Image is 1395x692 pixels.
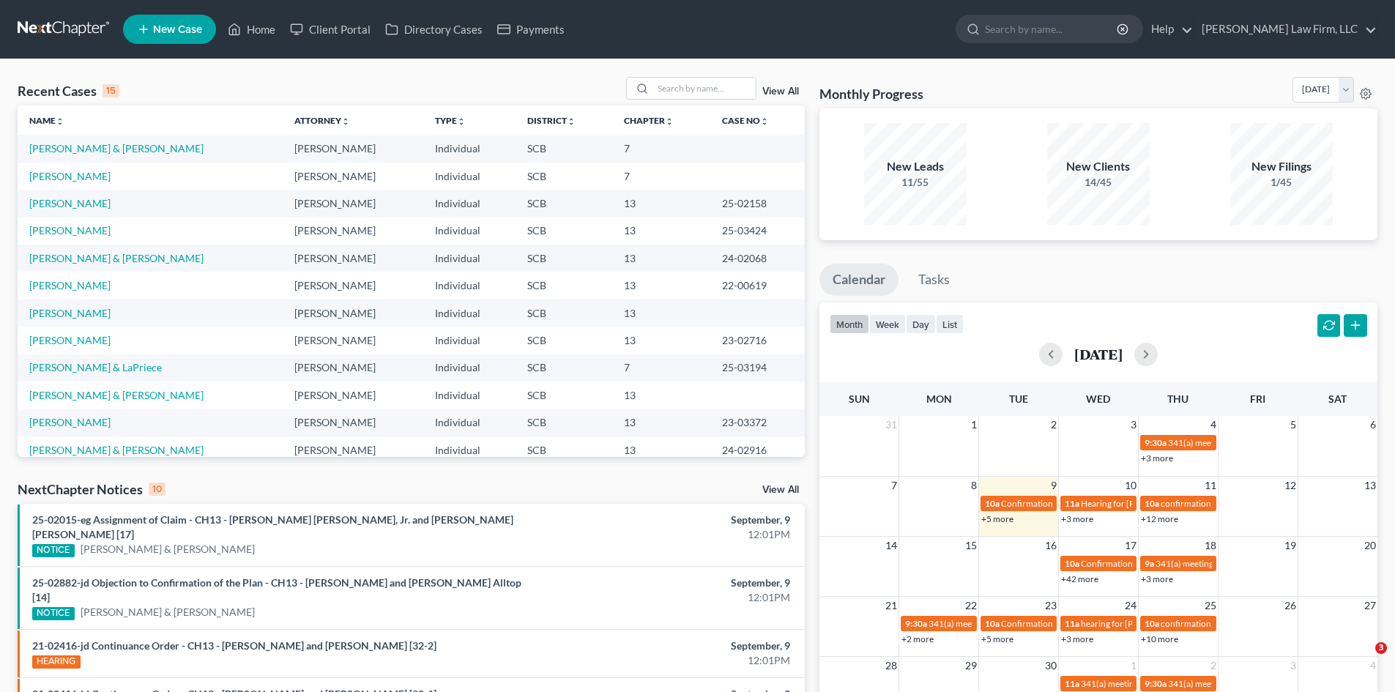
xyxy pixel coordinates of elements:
a: +12 more [1141,513,1178,524]
td: SCB [516,382,612,409]
div: 12:01PM [547,590,790,605]
span: New Case [153,24,202,35]
td: 7 [612,354,710,382]
td: 13 [612,382,710,409]
td: Individual [423,245,516,272]
td: SCB [516,300,612,327]
td: Individual [423,436,516,464]
td: 13 [612,272,710,299]
a: +42 more [1061,573,1098,584]
div: New Clients [1047,158,1150,175]
td: Individual [423,163,516,190]
td: Individual [423,135,516,162]
td: 25-03424 [710,217,805,245]
span: Tue [1009,392,1028,405]
iframe: Intercom live chat [1345,642,1380,677]
a: Calendar [819,264,899,296]
a: [PERSON_NAME] [29,197,111,209]
td: Individual [423,354,516,382]
span: 3 [1375,642,1387,654]
i: unfold_more [567,117,576,126]
a: Case Nounfold_more [722,115,769,126]
span: Fri [1250,392,1265,405]
div: New Filings [1230,158,1333,175]
td: [PERSON_NAME] [283,409,423,436]
td: 13 [612,190,710,217]
span: 17 [1123,537,1138,554]
div: NOTICE [32,544,75,557]
span: 8 [970,477,978,494]
span: 11a [1065,678,1079,689]
span: 25 [1203,597,1218,614]
a: Home [220,16,283,42]
a: 25-02015-eg Assignment of Claim - CH13 - [PERSON_NAME] [PERSON_NAME], Jr. and [PERSON_NAME] [PERS... [32,513,513,540]
span: 9:30a [1145,678,1167,689]
span: 29 [964,657,978,674]
span: 341(a) meeting for [PERSON_NAME] [1081,678,1222,689]
span: 11a [1065,618,1079,629]
span: 341(a) meeting for [PERSON_NAME] [1168,678,1309,689]
td: Individual [423,327,516,354]
span: Thu [1167,392,1188,405]
td: Individual [423,217,516,245]
span: 23 [1044,597,1058,614]
span: 341(a) meeting for [PERSON_NAME] [1156,558,1297,569]
td: [PERSON_NAME] [283,217,423,245]
h3: Monthly Progress [819,85,923,103]
a: Chapterunfold_more [624,115,674,126]
span: 3 [1289,657,1298,674]
td: [PERSON_NAME] [283,327,423,354]
td: SCB [516,354,612,382]
div: HEARING [32,655,81,669]
td: [PERSON_NAME] [283,382,423,409]
span: 10 [1123,477,1138,494]
a: +10 more [1141,633,1178,644]
td: SCB [516,163,612,190]
td: SCB [516,245,612,272]
td: SCB [516,190,612,217]
a: Districtunfold_more [527,115,576,126]
a: [PERSON_NAME] [29,334,111,346]
span: 22 [964,597,978,614]
span: 341(a) meeting for [PERSON_NAME] [929,618,1070,629]
td: [PERSON_NAME] [283,135,423,162]
td: 13 [612,409,710,436]
i: unfold_more [457,117,466,126]
span: confirmation hearing for [PERSON_NAME] [1161,618,1325,629]
td: SCB [516,217,612,245]
span: Mon [926,392,952,405]
a: [PERSON_NAME] & [PERSON_NAME] [29,142,204,155]
span: hearing for [PERSON_NAME] [1081,618,1194,629]
button: list [936,314,964,334]
span: confirmation hearing for [PERSON_NAME] [1161,498,1325,509]
span: 10a [1145,618,1159,629]
span: 19 [1283,537,1298,554]
td: 7 [612,163,710,190]
a: +3 more [1061,633,1093,644]
span: 26 [1283,597,1298,614]
span: 20 [1363,537,1377,554]
td: 13 [612,217,710,245]
span: 9a [1145,558,1154,569]
td: [PERSON_NAME] [283,190,423,217]
td: 13 [612,436,710,464]
input: Search by name... [985,15,1119,42]
td: 7 [612,135,710,162]
i: unfold_more [56,117,64,126]
div: September, 9 [547,639,790,653]
a: View All [762,485,799,495]
span: Confirmation Hearing for [PERSON_NAME] [1001,618,1169,629]
td: [PERSON_NAME] [283,436,423,464]
span: 4 [1209,416,1218,434]
span: Sat [1328,392,1347,405]
a: [PERSON_NAME] & [PERSON_NAME] [29,444,204,456]
span: Hearing for [PERSON_NAME] and [PERSON_NAME] [1081,498,1281,509]
input: Search by name... [653,78,756,99]
div: Recent Cases [18,82,119,100]
a: Payments [490,16,572,42]
div: 15 [103,84,119,97]
a: View All [762,86,799,97]
span: 28 [884,657,899,674]
a: [PERSON_NAME] & [PERSON_NAME] [81,542,255,557]
span: 9 [1049,477,1058,494]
